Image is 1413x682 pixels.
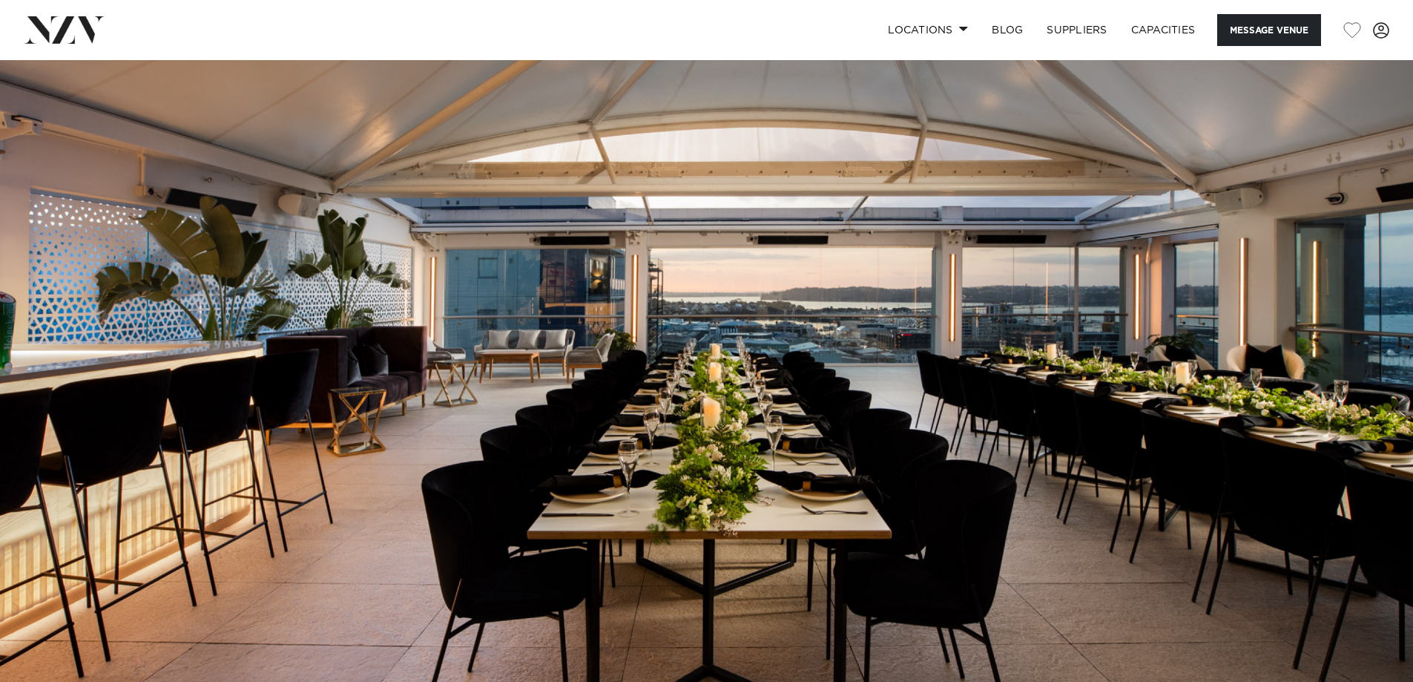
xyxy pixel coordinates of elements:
img: nzv-logo.png [24,16,105,43]
button: Message Venue [1217,14,1321,46]
a: Capacities [1119,14,1208,46]
a: SUPPLIERS [1035,14,1119,46]
a: Locations [876,14,980,46]
a: BLOG [980,14,1035,46]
